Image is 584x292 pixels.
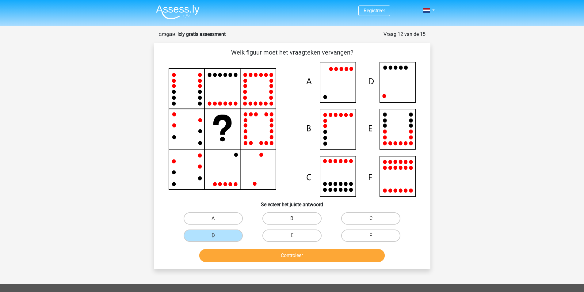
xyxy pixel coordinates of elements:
p: Welk figuur moet het vraagteken vervangen? [164,48,421,57]
div: Vraag 12 van de 15 [384,31,426,38]
label: E [262,229,322,242]
label: C [341,212,400,225]
button: Controleer [199,249,385,262]
label: A [184,212,243,225]
strong: Ixly gratis assessment [177,31,226,37]
label: F [341,229,400,242]
label: D [184,229,243,242]
h6: Selecteer het juiste antwoord [164,197,421,207]
a: Registreer [364,8,385,13]
label: B [262,212,322,225]
img: Assessly [156,5,200,19]
small: Categorie: [159,32,176,37]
